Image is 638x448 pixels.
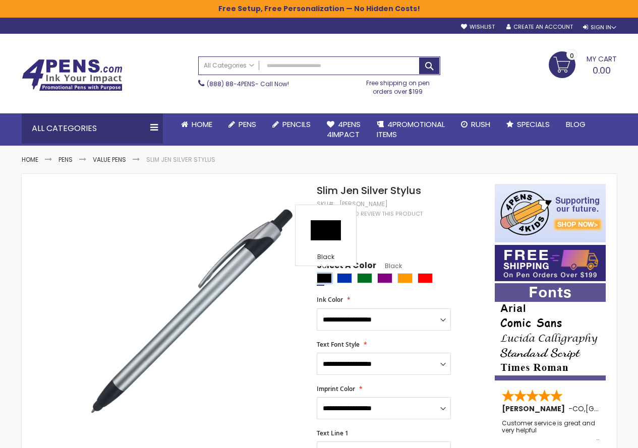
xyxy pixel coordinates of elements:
[282,119,311,130] span: Pencils
[199,57,259,74] a: All Categories
[192,119,212,130] span: Home
[572,404,584,414] span: CO
[239,119,256,130] span: Pens
[461,23,495,31] a: Wishlist
[93,155,126,164] a: Value Pens
[337,273,352,283] div: Blue
[317,340,360,349] span: Text Font Style
[453,113,498,136] a: Rush
[220,113,264,136] a: Pens
[369,113,453,146] a: 4PROMOTIONALITEMS
[566,119,586,130] span: Blog
[22,155,38,164] a: Home
[207,80,289,88] span: - Call Now!
[298,253,354,263] div: Black
[317,183,421,198] span: Slim Jen Silver Stylus
[327,119,361,140] span: 4Pens 4impact
[549,51,617,77] a: 0.00 0
[173,113,220,136] a: Home
[502,404,568,414] span: [PERSON_NAME]
[317,429,349,437] span: Text Line 1
[317,260,376,274] span: Select A Color
[357,273,372,283] div: Green
[22,113,163,144] div: All Categories
[506,23,573,31] a: Create an Account
[356,75,440,95] div: Free shipping on pen orders over $199
[583,24,616,31] div: Sign In
[317,385,355,393] span: Imprint Color
[495,245,606,281] img: Free shipping on orders over $199
[397,273,413,283] div: Orange
[377,119,445,140] span: 4PROMOTIONAL ITEMS
[558,113,594,136] a: Blog
[73,199,304,429] img: slim_jen_silver_side_blk_1.jpg
[495,184,606,242] img: 4pens 4 kids
[593,64,611,77] span: 0.00
[495,283,606,380] img: font-personalization-examples
[502,420,600,441] div: Customer service is great and very helpful
[59,155,73,164] a: Pens
[498,113,558,136] a: Specials
[207,80,255,88] a: (888) 88-4PENS
[204,61,254,70] span: All Categories
[146,156,215,164] li: Slim Jen Silver Stylus
[22,59,123,91] img: 4Pens Custom Pens and Promotional Products
[339,200,388,208] div: [PERSON_NAME]
[377,273,392,283] div: Purple
[317,295,343,304] span: Ink Color
[471,119,490,130] span: Rush
[317,273,332,283] div: Black
[317,210,423,218] a: Be the first to review this product
[319,113,369,146] a: 4Pens4impact
[570,51,574,60] span: 0
[418,273,433,283] div: Red
[517,119,550,130] span: Specials
[317,200,335,208] strong: SKU
[376,262,402,270] span: Black
[264,113,319,136] a: Pencils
